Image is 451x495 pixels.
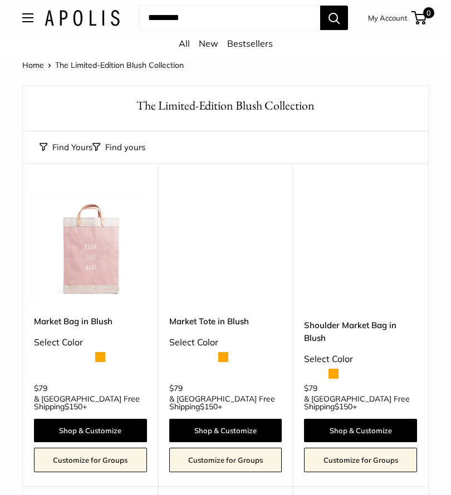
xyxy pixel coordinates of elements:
div: Select Color [169,334,282,351]
span: $150 [200,402,218,412]
span: $79 [34,383,47,393]
img: Apolis [45,10,120,26]
a: Shop & Customize [169,419,282,442]
button: Open menu [22,13,33,22]
span: $150 [335,402,352,412]
a: description_Our first Blush Market BagMarket Bag in Blush [34,191,147,304]
span: & [GEOGRAPHIC_DATA] Free Shipping + [304,395,417,410]
span: & [GEOGRAPHIC_DATA] Free Shipping + [169,395,282,410]
button: Find Yours [40,140,92,155]
h1: The Limited-Edition Blush Collection [40,97,411,114]
span: $79 [304,383,317,393]
a: Market Tote in BlushMarket Tote in Blush [169,191,282,304]
button: Filter collection [92,140,145,155]
a: Shop & Customize [34,419,147,442]
a: Customize for Groups [169,448,282,472]
a: Customize for Groups [34,448,147,472]
a: All [179,38,190,49]
span: The Limited-Edition Blush Collection [55,60,184,70]
div: Select Color [34,334,147,351]
a: Market Tote in Blush [169,315,282,328]
a: Shoulder Market Bag in Blush [304,319,417,345]
span: $150 [65,402,82,412]
input: Search... [139,6,320,30]
img: description_Our first Blush Market Bag [34,191,147,304]
a: Home [22,60,44,70]
span: & [GEOGRAPHIC_DATA] Free Shipping + [34,395,147,410]
span: 0 [423,7,434,18]
a: 0 [413,11,427,24]
a: Shop & Customize [304,419,417,442]
a: Customize for Groups [304,448,417,472]
div: Select Color [304,351,417,368]
a: New [199,38,218,49]
nav: Breadcrumb [22,58,184,72]
a: Shoulder Market Bag in BlushShoulder Market Bag in Blush [304,191,417,304]
a: My Account [368,11,408,24]
a: Bestsellers [227,38,273,49]
button: Search [320,6,348,30]
a: Market Bag in Blush [34,315,147,328]
span: $79 [169,383,183,393]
